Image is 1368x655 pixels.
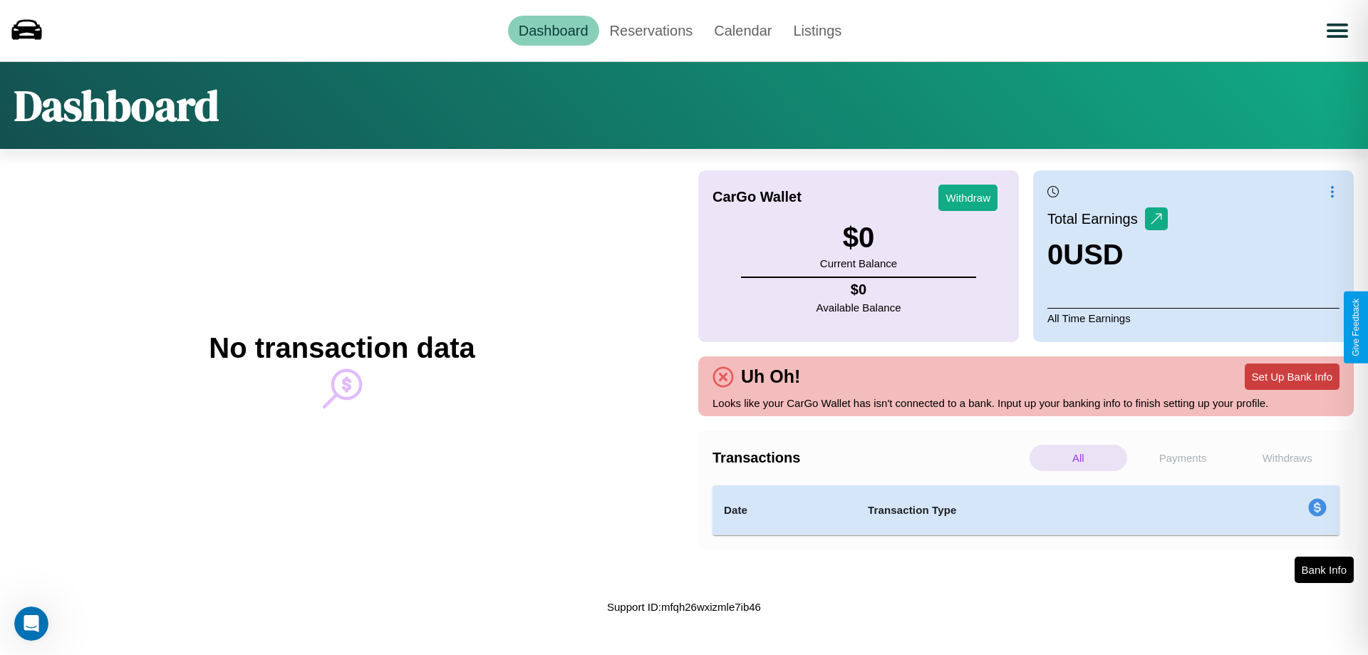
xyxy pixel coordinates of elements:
[712,450,1026,466] h4: Transactions
[1047,206,1145,232] p: Total Earnings
[1245,363,1339,390] button: Set Up Bank Info
[703,16,782,46] a: Calendar
[14,607,48,641] iframe: Intercom live chat
[712,485,1339,535] table: simple table
[1351,299,1361,356] div: Give Feedback
[712,189,802,205] h4: CarGo Wallet
[607,597,761,617] p: Support ID: mfqh26wxizmle7ib46
[1047,239,1168,271] h3: 0 USD
[1047,308,1339,328] p: All Time Earnings
[508,16,599,46] a: Dashboard
[209,332,475,364] h2: No transaction data
[820,254,897,273] p: Current Balance
[817,282,901,298] h4: $ 0
[1030,445,1127,471] p: All
[817,298,901,317] p: Available Balance
[1238,445,1336,471] p: Withdraws
[712,393,1339,413] p: Looks like your CarGo Wallet has isn't connected to a bank. Input up your banking info to finish ...
[1295,557,1354,583] button: Bank Info
[599,16,704,46] a: Reservations
[1317,11,1357,51] button: Open menu
[820,222,897,254] h3: $ 0
[14,76,219,135] h1: Dashboard
[868,502,1191,519] h4: Transaction Type
[938,185,997,211] button: Withdraw
[782,16,852,46] a: Listings
[724,502,845,519] h4: Date
[734,366,807,387] h4: Uh Oh!
[1134,445,1232,471] p: Payments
